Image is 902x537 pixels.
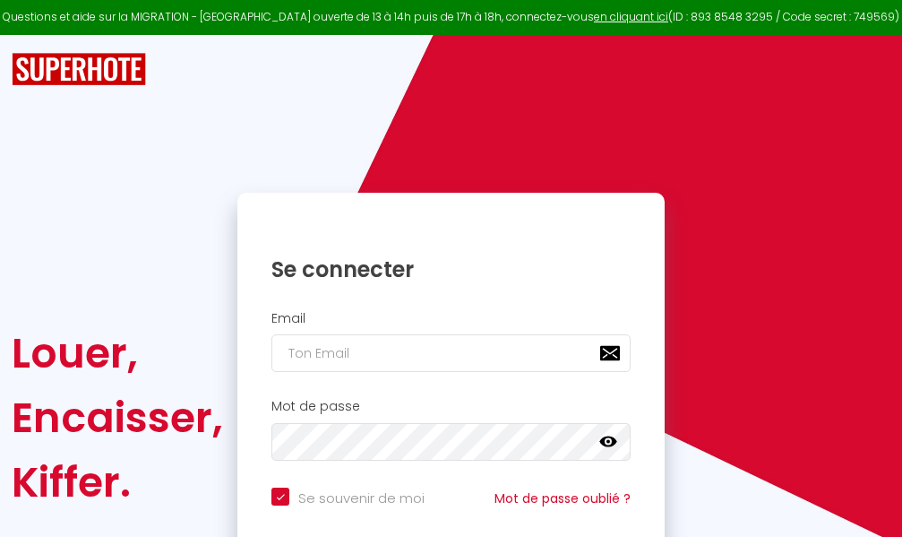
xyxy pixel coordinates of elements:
div: Louer, [12,321,223,385]
h1: Se connecter [271,256,631,283]
input: Ton Email [271,334,631,372]
h2: Email [271,311,631,326]
a: Mot de passe oublié ? [494,489,631,507]
img: SuperHote logo [12,53,146,86]
h2: Mot de passe [271,399,631,414]
div: Kiffer. [12,450,223,515]
div: Encaisser, [12,385,223,450]
a: en cliquant ici [594,9,668,24]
